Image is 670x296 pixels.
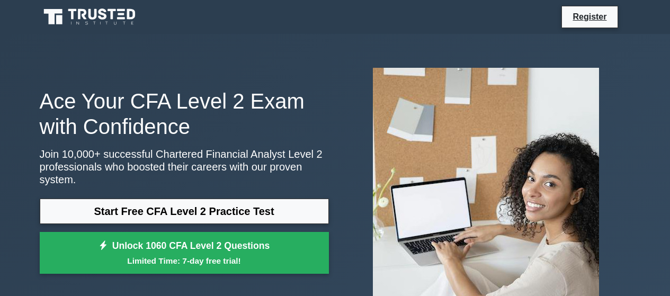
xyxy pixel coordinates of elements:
p: Join 10,000+ successful Chartered Financial Analyst Level 2 professionals who boosted their caree... [40,148,329,186]
a: Start Free CFA Level 2 Practice Test [40,199,329,224]
a: Register [566,10,613,23]
a: Unlock 1060 CFA Level 2 QuestionsLimited Time: 7-day free trial! [40,232,329,274]
small: Limited Time: 7-day free trial! [53,255,316,267]
h1: Ace Your CFA Level 2 Exam with Confidence [40,88,329,139]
